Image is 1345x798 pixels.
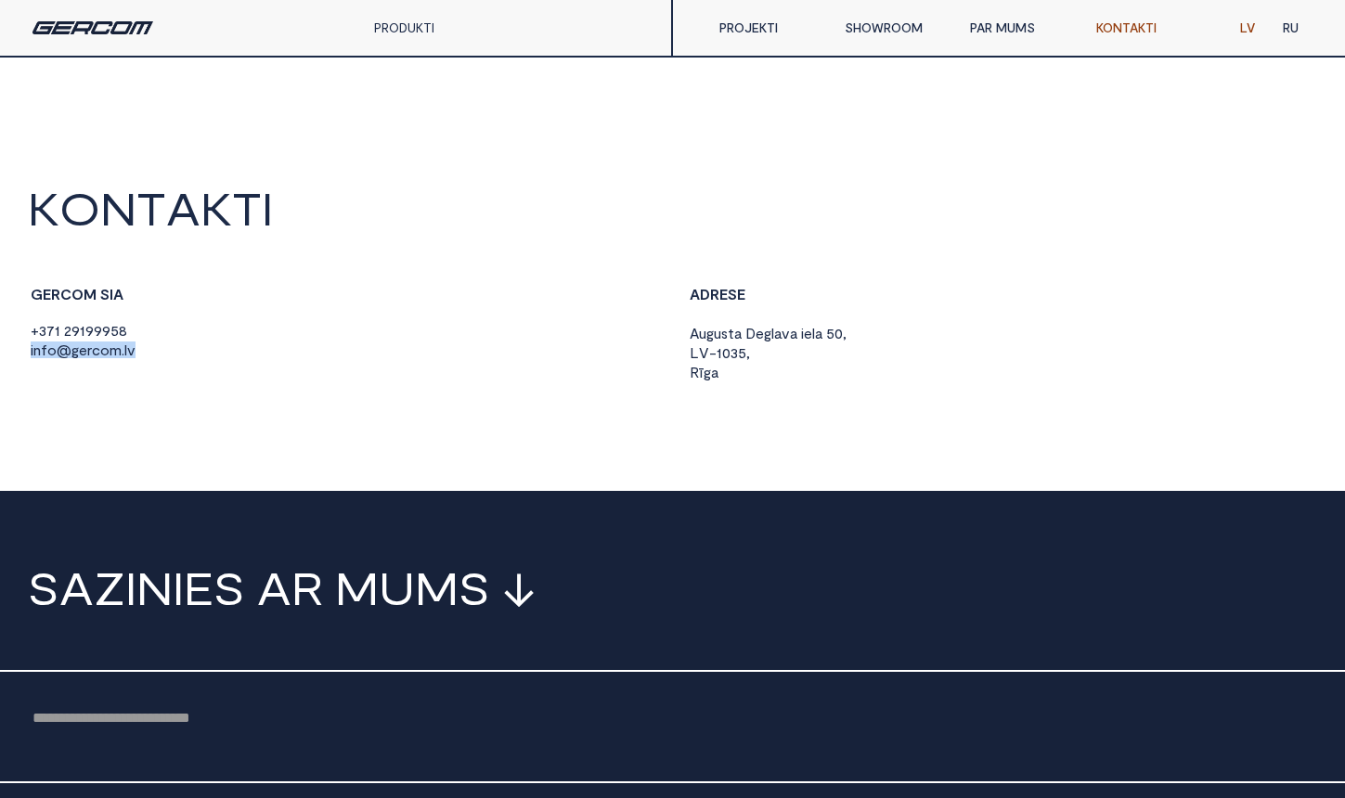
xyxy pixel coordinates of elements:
[94,565,125,610] span: Z
[60,286,71,302] span: C
[721,325,728,341] span: s
[728,286,737,302] span: S
[173,565,184,610] span: I
[700,286,710,302] span: D
[710,286,719,302] span: R
[122,341,124,358] span: .
[745,325,756,341] span: D
[699,344,709,361] span: V
[79,341,87,358] span: e
[55,322,60,339] span: 1
[812,325,815,341] span: l
[213,565,245,610] span: S
[728,325,734,341] span: t
[71,286,84,302] span: O
[100,341,110,358] span: o
[706,325,714,341] span: g
[415,565,459,610] span: M
[738,344,746,361] span: 5
[232,186,262,230] span: T
[262,186,273,230] span: I
[119,322,127,339] span: 8
[71,341,79,358] span: g
[100,286,110,302] span: S
[80,322,85,339] span: 1
[102,322,110,339] span: 9
[502,565,536,610] span: ↓
[831,9,956,46] a: SHOWROOM
[690,344,699,361] span: L
[64,322,71,339] span: 2
[1082,9,1208,46] a: KONTAKTI
[719,286,728,302] span: E
[771,325,774,341] span: l
[184,565,213,610] span: E
[801,325,804,341] span: i
[94,322,102,339] span: 9
[113,286,123,302] span: A
[705,9,831,46] a: PROJEKTI
[166,186,200,230] span: A
[731,344,738,361] span: 3
[690,364,699,380] span: R
[690,286,700,302] span: A
[690,325,699,341] span: A
[127,341,136,358] span: v
[709,344,717,361] span: -
[1269,9,1313,46] a: RU
[31,322,39,339] span: +
[704,364,711,380] span: g
[125,565,136,610] span: I
[257,565,291,610] span: A
[764,325,771,341] span: g
[71,322,80,339] span: 9
[87,341,92,358] span: r
[136,565,173,610] span: N
[714,325,721,341] span: u
[804,325,812,341] span: e
[717,344,722,361] span: 1
[43,286,51,302] span: E
[746,344,750,361] span: ,
[374,19,434,35] a: PRODUKTI
[956,9,1081,46] a: PAR MUMS
[110,322,119,339] span: 5
[734,325,742,341] span: a
[1226,9,1269,46] a: LV
[136,186,166,230] span: T
[834,325,843,341] span: 0
[790,325,797,341] span: a
[124,341,127,358] span: l
[756,325,764,341] span: e
[291,565,323,610] span: R
[28,565,59,610] span: S
[737,286,745,302] span: E
[31,341,33,358] span: i
[459,565,490,610] span: S
[110,341,122,358] span: m
[110,286,113,302] span: I
[335,565,379,610] span: M
[85,322,94,339] span: 9
[782,325,790,341] span: v
[46,322,55,339] span: 7
[200,186,232,230] span: K
[28,186,59,230] span: K
[722,344,731,361] span: 0
[699,325,706,341] span: u
[57,341,71,358] span: @
[84,286,97,302] span: M
[59,186,100,230] span: O
[39,322,46,339] span: 3
[711,364,718,380] span: a
[826,325,834,341] span: 5
[774,325,782,341] span: a
[51,286,60,302] span: R
[379,565,415,610] span: U
[843,325,847,341] span: ,
[815,325,822,341] span: a
[33,341,41,358] span: n
[31,286,43,302] span: G
[41,341,47,358] span: f
[699,364,704,380] span: ī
